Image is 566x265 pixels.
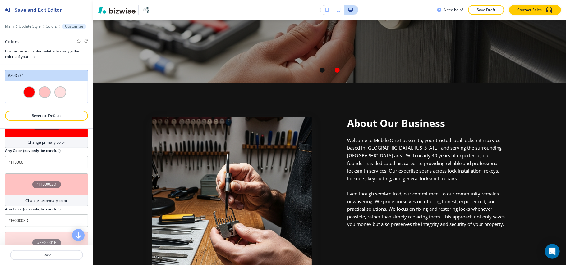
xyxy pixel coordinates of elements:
[315,63,330,78] div: Navigates to hero photo 1
[10,250,83,260] button: Back
[46,24,57,29] button: Colors
[141,5,151,15] img: Your Logo
[347,137,507,182] p: Welcome to Mobile One Locksmith, your trusted local locksmith service based in [GEOGRAPHIC_DATA],...
[444,7,463,13] h3: Need help?
[62,24,86,29] button: Customize
[545,244,560,259] div: Open Intercom Messenger
[5,115,88,148] button: #FF0000Change primary color
[8,73,85,79] h3: #89D7E1
[5,24,14,29] button: Main
[5,206,61,212] h2: Any Color (dev only, be careful!)
[5,173,88,206] button: #FF00003DChange secondary color
[5,148,61,154] h2: Any Color (dev only, be careful!)
[37,182,57,187] h4: #FF00003D
[468,5,504,15] button: Save Draft
[330,63,345,78] div: Navigates to hero photo 2
[5,111,88,121] button: Revert to Default
[509,5,561,15] button: Contact Sales
[347,117,507,129] h2: About Our Business
[25,198,67,204] h4: Change secondary color
[5,232,88,265] button: #FF00001FChange tertiary color
[476,7,496,13] p: Save Draft
[19,24,41,29] button: Update Style
[517,7,542,13] p: Contact Sales
[13,113,80,119] p: Revert to Default
[347,190,507,228] p: Even though semi-retired, our commitment to our community remains unwavering. We pride ourselves ...
[5,48,88,60] h3: Customize your color palette to change the colors of your site
[11,252,82,258] p: Back
[98,6,136,14] img: Bizwise Logo
[15,6,62,14] h2: Save and Exit Editor
[5,38,19,45] h2: Colors
[65,24,83,29] p: Customize
[28,140,65,145] h4: Change primary color
[37,240,56,245] h4: #FF00001F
